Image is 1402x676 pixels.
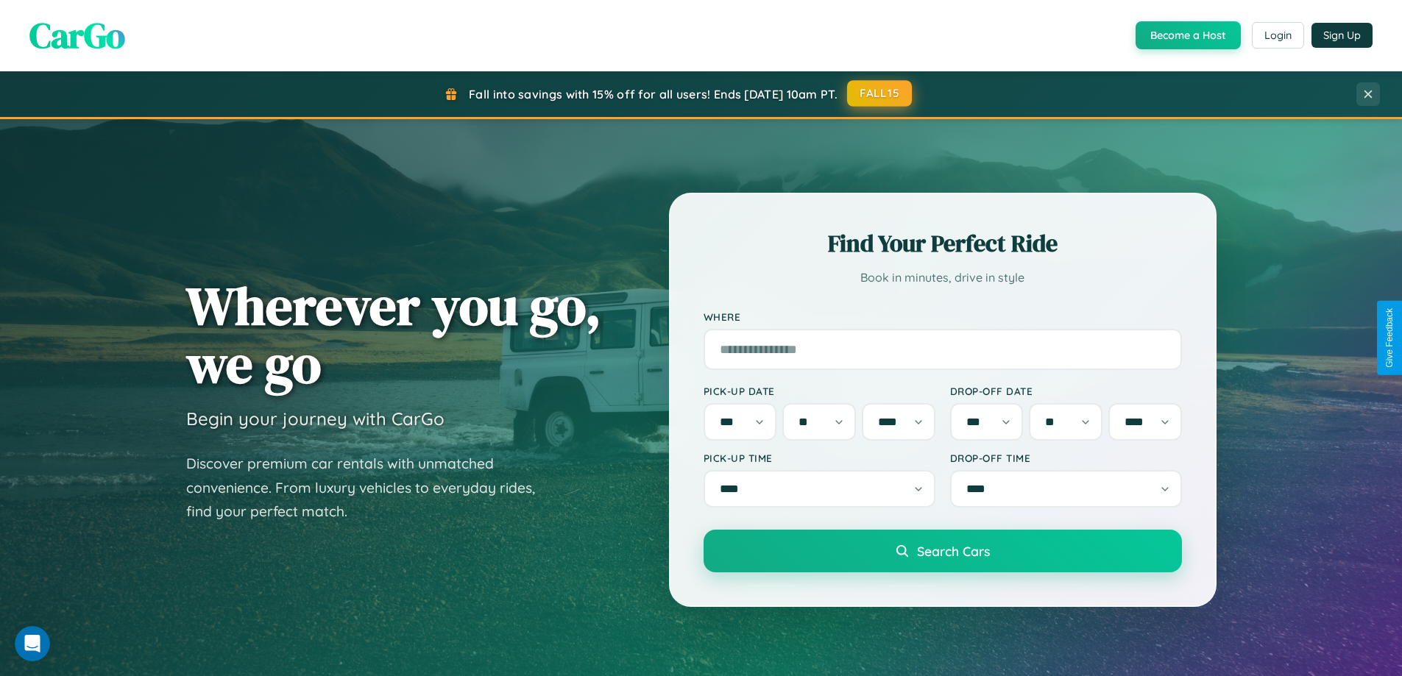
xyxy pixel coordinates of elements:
label: Pick-up Time [704,452,935,464]
span: CarGo [29,11,125,60]
button: Search Cars [704,530,1182,572]
span: Search Cars [917,543,990,559]
button: Become a Host [1136,21,1241,49]
label: Where [704,310,1182,323]
button: Login [1252,22,1304,49]
iframe: Intercom live chat [15,626,50,661]
span: Fall into savings with 15% off for all users! Ends [DATE] 10am PT. [469,87,838,102]
p: Discover premium car rentals with unmatched convenience. From luxury vehicles to everyday rides, ... [186,452,554,524]
label: Pick-up Date [704,385,935,397]
h3: Begin your journey with CarGo [186,408,445,430]
label: Drop-off Date [950,385,1182,397]
label: Drop-off Time [950,452,1182,464]
h2: Find Your Perfect Ride [704,227,1182,260]
h1: Wherever you go, we go [186,277,601,393]
button: FALL15 [847,80,912,107]
div: Give Feedback [1384,308,1395,368]
p: Book in minutes, drive in style [704,267,1182,288]
button: Sign Up [1311,23,1373,48]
